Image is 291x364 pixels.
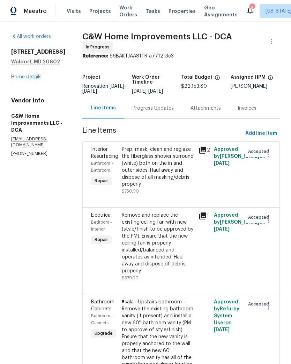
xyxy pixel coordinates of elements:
span: Maestro [24,8,47,15]
span: [DATE] [148,89,163,94]
b: Reference: [82,54,108,59]
div: Attachments [191,105,221,112]
span: $379.00 [122,276,139,280]
span: - [132,89,163,94]
span: Geo Assignments [204,4,238,18]
span: Add line item [245,129,277,138]
span: Approved by [PERSON_NAME] on [214,213,266,232]
h5: Assigned HPM [231,75,266,80]
span: The hpm assigned to this work order. [268,75,273,84]
div: 66BAKTJAAS1TR-a7712f3c3 [82,53,280,60]
a: Home details [11,75,42,79]
div: Remove and replace the existing ceiling fan with new (style/finish to be approved by the PM). Ens... [122,212,194,274]
span: Electrical [91,213,112,218]
div: [PERSON_NAME] [231,84,280,89]
span: Repair [92,236,111,243]
span: $750.00 [122,189,139,193]
span: Accepted [248,301,272,308]
h5: Total Budget [181,75,212,80]
div: Prep, mask, clean and reglaze the fiberglass shower surround (white) both on the in and outer sid... [122,146,194,188]
span: Bedroom - Interior [91,220,112,231]
button: Add line item [242,127,280,140]
span: [DATE] [82,89,97,94]
span: Projects [89,8,111,15]
span: [DATE] [214,161,230,166]
span: Line Items [82,127,242,140]
span: Visits [67,8,81,15]
span: [DATE] [110,84,124,89]
span: [DATE] [132,89,147,94]
span: Accepted [248,214,272,221]
span: Interior Resurfacing [91,147,118,159]
h4: Vendor Info [11,97,66,104]
span: Bathroom - Bathroom [91,161,113,172]
h5: C&W Home Improvements LLC - DCA [11,113,66,133]
span: $22,153.80 [181,84,207,89]
span: Repair [92,177,111,184]
a: All work orders [11,34,51,39]
span: Tasks [145,9,160,14]
span: In Progress [86,44,112,51]
span: C&W Home Improvements LLC - DCA [82,32,232,41]
div: Line Items [91,104,116,111]
div: 2 [199,146,210,154]
span: Renovation [82,84,126,94]
span: [DATE] [214,327,230,332]
span: Properties [169,8,196,15]
span: Bathroom - Cabinets [91,314,113,325]
div: Invoices [238,105,256,112]
span: Accepted [248,148,272,155]
div: Progress Updates [133,105,174,112]
span: Bathroom Cabinets [91,300,114,311]
span: - [82,84,126,94]
span: [DATE] [214,227,230,232]
span: Work Orders [119,4,137,18]
div: 8 [249,4,254,11]
div: 1 [199,212,210,220]
span: Upgrade [92,330,115,337]
span: The total cost of line items that have been proposed by Opendoor. This sum includes line items th... [215,75,220,84]
h5: Work Order Timeline [132,75,181,85]
span: Approved by [PERSON_NAME] on [214,147,266,166]
span: Approved by Refurby System User on [214,300,239,332]
h5: Project [82,75,100,80]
